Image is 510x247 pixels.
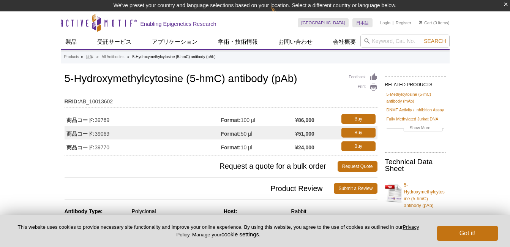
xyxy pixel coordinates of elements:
[334,183,377,194] a: Submit a Review
[221,231,259,237] button: cookie settings
[419,18,450,27] li: (0 items)
[396,20,411,25] a: Register
[64,54,79,60] a: Products
[221,139,295,153] td: 10 µl
[349,73,377,81] a: Feedback
[86,54,93,60] a: 抗体
[341,114,376,124] a: Buy
[352,18,373,27] a: 日本語
[387,116,439,122] a: Fully Methylated Jurkat DNA
[66,117,95,123] strong: 商品コード:
[12,224,425,238] p: This website uses cookies to provide necessary site functionality and improve your online experie...
[271,6,291,24] img: Change Here
[422,38,448,44] button: Search
[141,21,216,27] h2: Enabling Epigenetics Research
[221,112,295,126] td: 100 µl
[93,35,136,49] a: 受託サービス
[96,55,99,59] li: »
[387,106,444,113] a: DNMT Activity / Inhibition Assay
[65,112,221,126] td: 39769
[341,128,376,138] a: Buy
[295,144,314,151] strong: ¥24,000
[213,35,262,49] a: 学術・技術情報
[221,117,241,123] strong: Format:
[224,208,237,214] strong: Host:
[419,21,422,24] img: Your Cart
[65,183,334,194] span: Product Review
[221,144,241,151] strong: Format:
[127,55,129,59] li: »
[338,161,377,172] a: Request Quote
[295,117,314,123] strong: ¥86,000
[380,20,390,25] a: Login
[133,55,216,59] li: 5-Hydroxymethylcytosine (5-hmC) antibody (pAb)
[360,35,450,47] input: Keyword, Cat. No.
[65,73,377,86] h1: 5-Hydroxymethylcytosine (5-hmC) antibody (pAb)
[385,177,446,209] a: 5-Hydroxymethylcytosine (5-hmC) antibody (pAb)
[65,98,79,105] strong: RRID:
[387,124,444,133] a: Show More
[65,139,221,153] td: 39770
[147,35,202,49] a: アプリケーション
[66,130,95,137] strong: 商品コード:
[101,54,124,60] a: All Antibodies
[341,141,376,151] a: Buy
[385,76,446,90] h2: RELATED PRODUCTS
[221,130,241,137] strong: Format:
[65,161,338,172] span: Request a quote for a bulk order
[221,126,295,139] td: 50 µl
[349,83,377,92] a: Print
[424,38,446,44] span: Search
[437,226,498,241] button: Got it!
[132,208,218,215] div: Polyclonal
[291,208,377,215] div: Rabbit
[176,224,419,237] a: Privacy Policy
[81,55,83,59] li: »
[61,35,81,49] a: 製品
[66,144,95,151] strong: 商品コード:
[274,35,317,49] a: お問い合わせ
[65,208,103,214] strong: Antibody Type:
[393,18,394,27] li: |
[295,130,314,137] strong: ¥51,000
[328,35,360,49] a: 会社概要
[298,18,349,27] a: [GEOGRAPHIC_DATA]
[419,20,432,25] a: Cart
[385,158,446,172] h2: Technical Data Sheet
[65,93,377,106] td: AB_10013602
[387,91,444,104] a: 5-Methylcytosine (5-mC) antibody (mAb)
[65,126,221,139] td: 39069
